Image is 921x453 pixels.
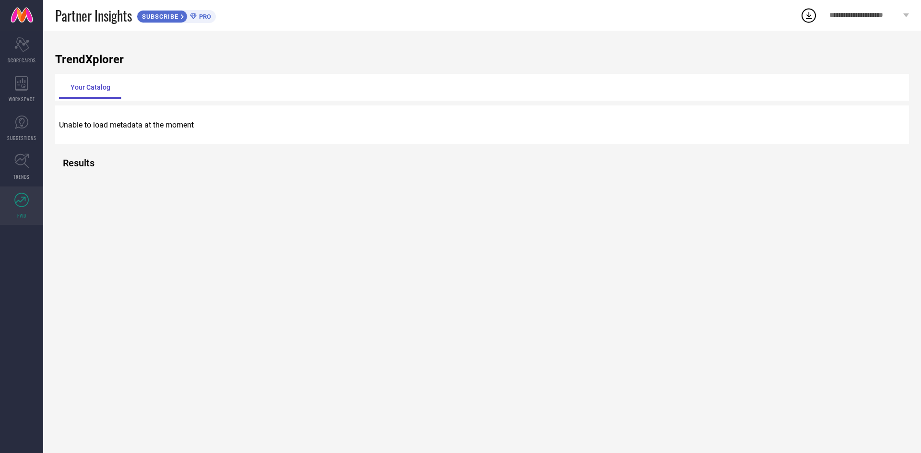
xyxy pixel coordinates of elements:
[59,120,905,129] p: Unable to load metadata at the moment
[197,13,211,20] span: PRO
[800,7,817,24] div: Open download list
[137,13,181,20] span: SUBSCRIBE
[9,95,35,103] span: WORKSPACE
[137,8,216,23] a: SUBSCRIBEPRO
[17,212,26,219] span: FWD
[8,57,36,64] span: SCORECARDS
[59,76,122,99] div: Your Catalog
[63,157,90,169] h2: Results
[55,6,132,25] span: Partner Insights
[13,173,30,180] span: TRENDS
[7,134,36,141] span: SUGGESTIONS
[55,53,909,66] h1: TrendXplorer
